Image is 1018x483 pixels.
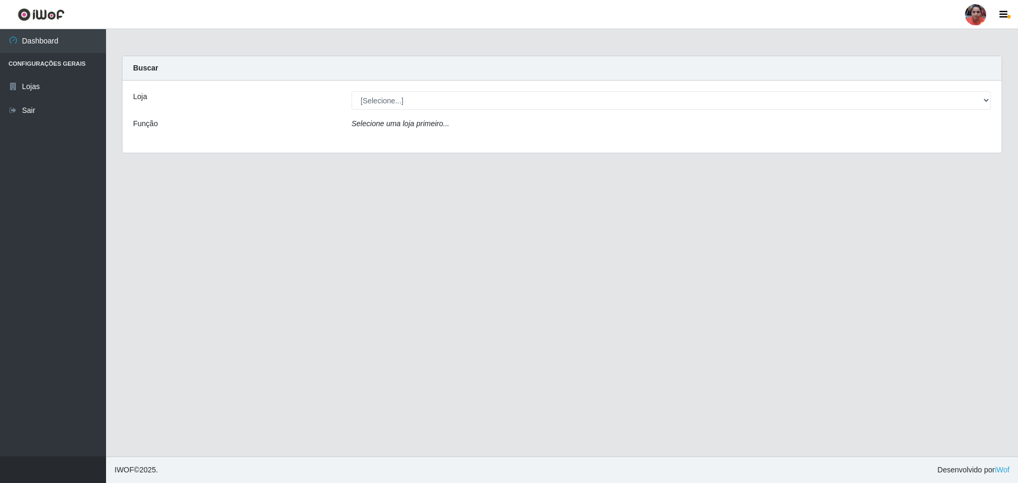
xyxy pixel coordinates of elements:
[115,464,158,476] span: © 2025 .
[133,118,158,129] label: Função
[352,119,449,128] i: Selecione uma loja primeiro...
[937,464,1010,476] span: Desenvolvido por
[17,8,65,21] img: CoreUI Logo
[995,466,1010,474] a: iWof
[133,91,147,102] label: Loja
[115,466,134,474] span: IWOF
[133,64,158,72] strong: Buscar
